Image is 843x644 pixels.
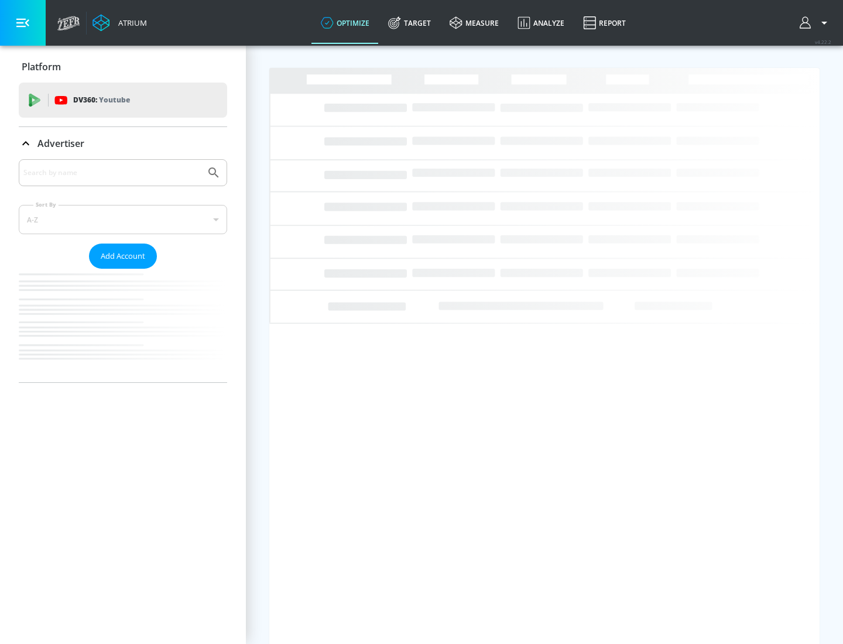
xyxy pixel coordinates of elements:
nav: list of Advertiser [19,269,227,382]
a: Report [574,2,635,44]
span: Add Account [101,249,145,263]
button: Add Account [89,244,157,269]
a: measure [440,2,508,44]
a: Target [379,2,440,44]
div: DV360: Youtube [19,83,227,118]
input: Search by name [23,165,201,180]
div: A-Z [19,205,227,234]
p: Platform [22,60,61,73]
p: Youtube [99,94,130,106]
div: Atrium [114,18,147,28]
p: Advertiser [37,137,84,150]
a: Analyze [508,2,574,44]
label: Sort By [33,201,59,208]
span: v 4.22.2 [815,39,831,45]
div: Platform [19,50,227,83]
p: DV360: [73,94,130,107]
div: Advertiser [19,159,227,382]
a: Atrium [92,14,147,32]
div: Advertiser [19,127,227,160]
a: optimize [311,2,379,44]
